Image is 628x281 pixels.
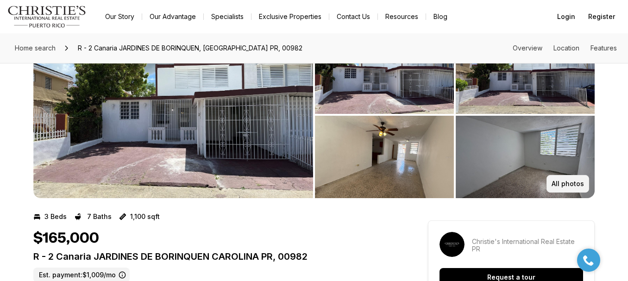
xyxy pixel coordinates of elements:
button: Contact Us [329,10,377,23]
div: Listing Photos [33,31,595,198]
span: R - 2 Canaria JARDINES DE BORINQUEN, [GEOGRAPHIC_DATA] PR, 00982 [74,41,306,56]
li: 2 of 5 [315,31,595,198]
button: Register [583,7,621,26]
button: Login [552,7,581,26]
h1: $165,000 [33,230,99,247]
nav: Page section menu [513,44,617,52]
span: Register [588,13,615,20]
a: Exclusive Properties [251,10,329,23]
a: Skip to: Overview [513,44,542,52]
a: Home search [11,41,59,56]
button: All photos [546,175,589,193]
button: 7 Baths [74,209,112,224]
a: Blog [426,10,455,23]
button: View image gallery [456,31,595,114]
span: Home search [15,44,56,52]
a: Skip to: Location [553,44,579,52]
p: Christie's International Real Estate PR [472,238,583,253]
p: 3 Beds [44,213,67,220]
p: Request a tour [487,274,535,281]
button: View image gallery [315,31,454,114]
img: logo [7,6,87,28]
a: Our Story [98,10,142,23]
a: Specialists [204,10,251,23]
button: View image gallery [33,31,313,198]
a: Our Advantage [142,10,203,23]
a: Skip to: Features [590,44,617,52]
p: 7 Baths [87,213,112,220]
button: View image gallery [315,116,454,198]
li: 1 of 5 [33,31,313,198]
a: Resources [378,10,426,23]
button: View image gallery [456,116,595,198]
span: Login [557,13,575,20]
p: R - 2 Canaria JARDINES DE BORINQUEN CAROLINA PR, 00982 [33,251,395,262]
p: All photos [552,180,584,187]
p: 1,100 sqft [130,213,160,220]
